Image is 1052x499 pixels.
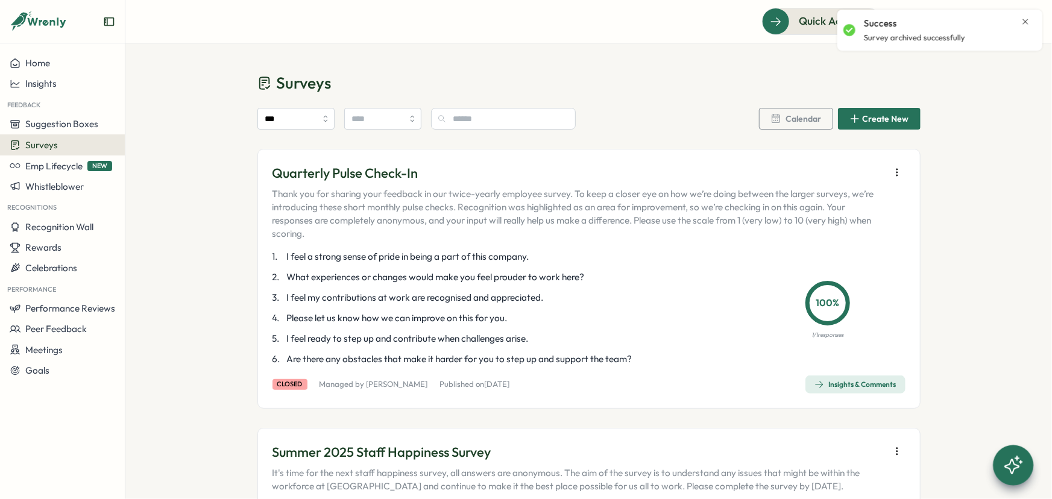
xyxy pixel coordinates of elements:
span: Emp Lifecycle [25,160,83,172]
span: Home [25,57,50,69]
span: Recognition Wall [25,221,93,233]
span: Performance Reviews [25,303,115,314]
span: Peer Feedback [25,323,87,334]
span: Whistleblower [25,181,84,192]
p: It's time for the next staff happiness survey, all answers are anonymous. The aim of the survey i... [272,466,884,493]
button: Quick Actions [762,8,882,34]
p: Survey archived successfully [864,33,965,43]
span: 2 . [272,271,285,284]
p: 1 / 1 responses [812,330,844,340]
p: Summer 2025 Staff Happiness Survey [272,443,884,462]
p: Published on [440,379,510,390]
button: Calendar [759,108,833,130]
p: Success [864,17,897,30]
span: What experiences or changes would make you feel prouder to work here? [287,271,585,284]
span: Are there any obstacles that make it harder for you to step up and support the team? [287,353,632,366]
p: Managed by [320,379,428,390]
button: Expand sidebar [103,16,115,28]
span: I feel my contributions at work are recognised and appreciated. [287,291,544,304]
span: Surveys [277,72,332,93]
span: Quick Actions [799,13,865,29]
span: Insights [25,78,57,89]
div: Insights & Comments [814,380,896,389]
button: Close notification [1021,17,1030,27]
span: Calendar [786,115,822,123]
span: Create New [863,115,909,123]
p: 100 % [809,296,846,311]
span: 5 . [272,332,285,345]
span: 1 . [272,250,285,263]
span: 3 . [272,291,285,304]
span: Surveys [25,139,58,151]
button: Insights & Comments [805,375,906,394]
span: Rewards [25,242,61,253]
div: closed [272,379,307,389]
span: Please let us know how we can improve on this for you. [287,312,508,325]
span: Suggestion Boxes [25,118,98,130]
span: 6 . [272,353,285,366]
span: I feel ready to step up and contribute when challenges arise. [287,332,529,345]
span: [DATE] [485,379,510,389]
span: Goals [25,365,49,376]
a: [PERSON_NAME] [367,379,428,389]
span: Meetings [25,344,63,356]
span: 4 . [272,312,285,325]
p: Thank you for sharing your feedback in our twice-yearly employee survey. To keep a closer eye on ... [272,187,884,240]
button: Create New [838,108,921,130]
span: NEW [87,161,112,171]
span: Celebrations [25,262,77,274]
span: I feel a strong sense of pride in being a part of this company. [287,250,529,263]
p: Quarterly Pulse Check-In [272,164,884,183]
